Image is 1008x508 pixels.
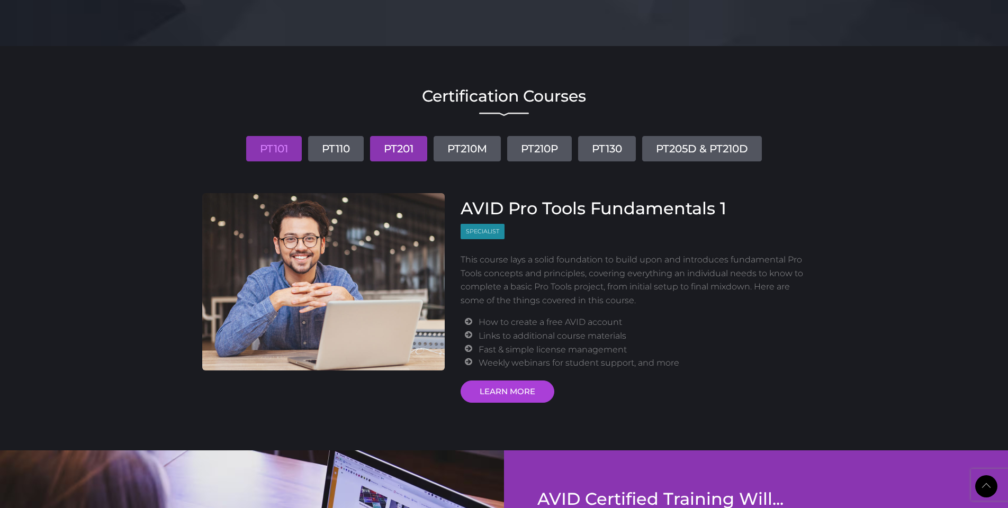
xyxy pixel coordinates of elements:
li: Fast & simple license management [479,343,806,357]
li: How to create a free AVID account [479,315,806,329]
li: Weekly webinars for student support, and more [479,356,806,370]
span: Specialist [461,224,505,239]
img: decorative line [479,112,529,116]
a: PT130 [578,136,636,161]
a: PT210M [434,136,501,161]
p: This course lays a solid foundation to build upon and introduces fundamental Pro Tools concepts a... [461,253,806,307]
a: Back to Top [975,475,997,497]
a: LEARN MORE [461,380,554,403]
a: PT110 [308,136,364,161]
li: Links to additional course materials [479,329,806,343]
a: PT205D & PT210D [642,136,762,161]
h3: AVID Pro Tools Fundamentals 1 [461,198,806,219]
a: PT101 [246,136,302,161]
img: AVID Pro Tools Fundamentals 1 Course [202,193,445,370]
a: PT201 [370,136,427,161]
h2: Certification Courses [202,88,806,104]
a: PT210P [507,136,572,161]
